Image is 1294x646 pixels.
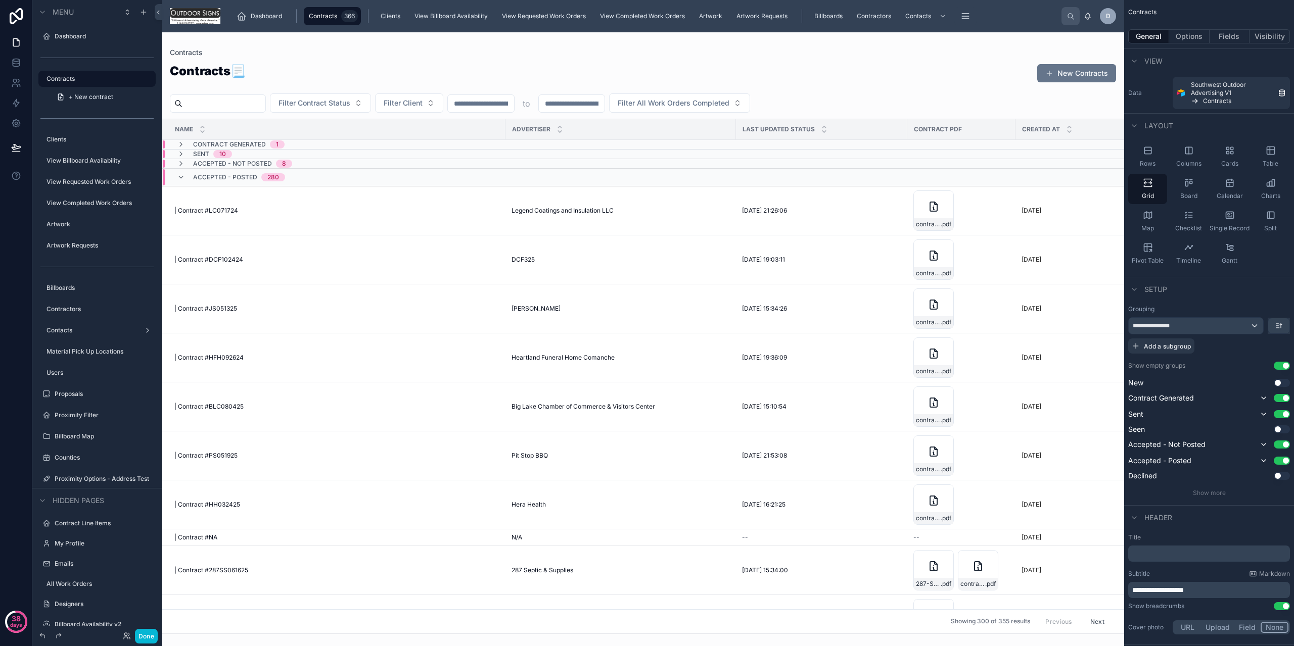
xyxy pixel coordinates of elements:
label: Subtitle [1128,570,1150,578]
button: Timeline [1169,238,1208,269]
span: Contract Generated [1128,393,1194,403]
span: Accepted - Posted [193,173,257,181]
span: Contracts [1128,8,1157,16]
label: My Profile [55,539,154,548]
label: Proximity Options - Address Test [55,475,154,483]
button: Upload [1201,622,1234,633]
span: Accepted - Not Posted [1128,439,1206,450]
img: Airtable Logo [1177,89,1185,97]
p: 38 [12,614,21,624]
div: 280 [267,173,279,181]
button: Options [1169,29,1210,43]
span: Accepted - Posted [1128,456,1191,466]
label: Material Pick Up Locations [47,347,154,356]
a: Proposals [55,390,154,398]
span: Markdown [1259,570,1290,578]
img: App logo [170,8,220,24]
span: Name [175,125,193,133]
span: Contract Generated [193,140,266,148]
p: days [10,618,22,632]
a: Markdown [1249,570,1290,578]
span: Southwest Outdoor Advertising V1 [1191,81,1274,97]
button: Pivot Table [1128,238,1167,269]
label: Cover photo [1128,623,1169,631]
span: Layout [1144,121,1173,131]
span: D [1106,12,1111,20]
span: View Billboard Availability [414,12,488,20]
span: Timeline [1176,257,1201,265]
div: 366 [341,10,358,22]
button: Done [135,629,158,643]
label: Proximity Filter [55,411,154,419]
a: Artwork [694,7,729,25]
button: Table [1251,141,1290,172]
button: Visibility [1250,29,1290,43]
button: Charts [1251,174,1290,204]
label: Billboard Map [55,432,154,440]
span: Board [1180,192,1197,200]
a: View Completed Work Orders [595,7,692,25]
span: Artwork Requests [736,12,788,20]
label: Emails [55,560,154,568]
a: Contractors [852,7,898,25]
a: Contacts [900,7,951,25]
a: Artwork Requests [731,7,795,25]
span: Charts [1261,192,1280,200]
a: View Requested Work Orders [47,178,154,186]
span: Calendar [1217,192,1243,200]
span: Header [1144,513,1172,523]
span: Hidden pages [53,495,104,506]
a: View Billboard Availability [409,7,495,25]
span: Checklist [1175,224,1202,232]
a: Contracts [47,75,150,83]
span: Sent [1128,409,1143,419]
button: Checklist [1169,206,1208,236]
a: Contacts [47,326,140,334]
button: Gantt [1210,238,1249,269]
button: None [1261,622,1288,633]
span: Showing 300 of 355 results [951,618,1030,626]
div: scrollable content [1128,582,1290,598]
label: Dashboard [55,32,154,40]
span: Advertiser [512,125,550,133]
button: Field [1234,622,1261,633]
a: Clients [376,7,407,25]
label: View Billboard Availability [47,157,154,165]
label: Artwork [47,220,154,228]
label: Billboards [47,284,154,292]
label: Artwork Requests [47,241,154,250]
label: Billboard Availability v2 [55,620,154,628]
label: Contract Line Items [55,519,154,527]
a: All Work Orders [47,580,154,588]
button: General [1128,29,1169,43]
span: Single Record [1210,224,1250,232]
a: View Requested Work Orders [497,7,593,25]
button: Next [1083,614,1112,629]
span: Clients [381,12,400,20]
span: Dashboard [251,12,282,20]
span: Show more [1193,489,1226,496]
label: Designers [55,600,154,608]
span: + New contract [69,93,113,101]
span: Sent [193,150,209,158]
a: + New contract [51,89,156,105]
label: Users [47,369,154,377]
a: Counties [55,454,154,462]
span: Declined [1128,471,1157,481]
div: 10 [219,150,226,158]
span: Add a subgroup [1144,342,1191,350]
span: Columns [1176,160,1201,168]
label: Data [1128,89,1169,97]
button: Single Record [1210,206,1249,236]
span: Billboards [814,12,843,20]
span: Table [1263,160,1278,168]
button: Rows [1128,141,1167,172]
